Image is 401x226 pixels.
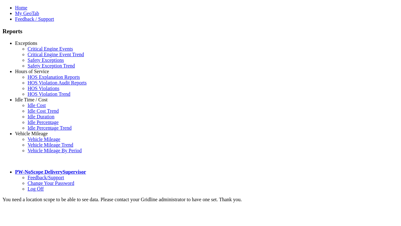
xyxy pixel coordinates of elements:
[28,63,75,68] a: Safety Exception Trend
[28,125,71,131] a: Idle Percentage Trend
[15,169,86,175] a: PW-NoScope DeliverySupervisor
[15,97,48,102] a: Idle Time / Cost
[28,80,87,85] a: HOS Violation Audit Reports
[3,28,398,35] h3: Reports
[15,5,27,10] a: Home
[28,46,73,51] a: Critical Engine Events
[28,57,64,63] a: Safety Exceptions
[28,91,70,97] a: HOS Violation Trend
[15,11,39,16] a: My GeoTab
[28,175,64,180] a: Feedback/Support
[28,148,82,153] a: Vehicle Mileage By Period
[28,108,59,114] a: Idle Cost Trend
[28,120,59,125] a: Idle Percentage
[28,142,73,148] a: Vehicle Mileage Trend
[28,137,60,142] a: Vehicle Mileage
[3,197,398,202] div: You need a location scope to be able to see data. Please contact your Gridline administrator to h...
[28,180,74,186] a: Change Your Password
[28,74,80,80] a: HOS Explanation Reports
[28,186,44,191] a: Log Off
[28,114,55,119] a: Idle Duration
[15,40,37,46] a: Exceptions
[15,131,48,136] a: Vehicle Mileage
[28,86,59,91] a: HOS Violations
[15,69,49,74] a: Hours of Service
[15,16,54,22] a: Feedback / Support
[28,52,84,57] a: Critical Engine Event Trend
[28,103,46,108] a: Idle Cost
